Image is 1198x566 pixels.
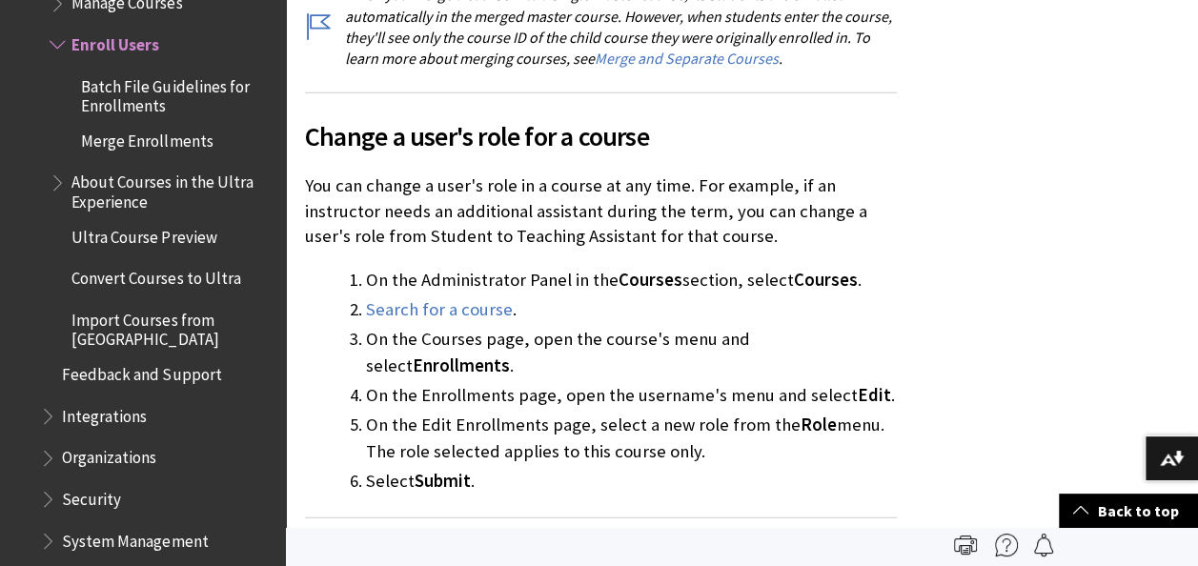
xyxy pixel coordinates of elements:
img: Print [954,534,977,556]
span: Enrollments [413,354,510,376]
span: Submit [415,470,471,492]
a: Merge and Separate Courses [595,49,779,69]
span: Courses [794,269,858,291]
span: Convert Courses to Ultra [71,262,240,288]
img: Follow this page [1032,534,1055,556]
li: On the Courses page, open the course's menu and select . [366,326,897,379]
span: Ultra Course Preview [71,221,216,247]
span: Courses [619,269,682,291]
span: Role [801,414,837,435]
span: Integrations [62,400,147,426]
span: System Management [62,525,208,551]
span: Change a user's role for a course [305,116,897,156]
span: Security [62,483,121,509]
p: You can change a user's role in a course at any time. For example, if an instructor needs an addi... [305,173,897,249]
span: Batch File Guidelines for Enrollments [81,71,273,115]
span: Edit [858,384,891,406]
span: About Courses in the Ultra Experience [71,167,273,212]
span: Feedback and Support [62,358,221,384]
li: . [366,296,897,323]
span: Merge Enrollments [81,125,213,151]
span: Enroll Users [71,29,159,54]
span: Organizations [62,442,156,468]
img: More help [995,534,1018,556]
li: On the Edit Enrollments page, select a new role from the menu. The role selected applies to this ... [366,412,897,465]
a: Search for a course [366,298,513,321]
li: Select . [366,468,897,495]
span: Import Courses from [GEOGRAPHIC_DATA] [71,304,273,349]
li: On the Enrollments page, open the username's menu and select . [366,382,897,409]
li: On the Administrator Panel in the section, select . [366,267,897,293]
a: Back to top [1059,494,1198,529]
